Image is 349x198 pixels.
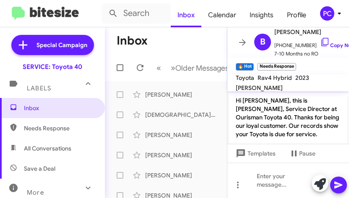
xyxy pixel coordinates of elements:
small: 🔥 Hot [236,63,254,71]
button: Previous [151,59,166,77]
a: Special Campaign [11,35,94,55]
div: [PERSON_NAME] [145,151,229,159]
a: Profile [280,3,313,27]
span: Rav4 Hybrid [258,74,292,82]
small: Needs Response [257,63,296,71]
span: Inbox [24,104,95,112]
span: Pause [299,146,315,161]
div: [PERSON_NAME] [145,171,229,180]
button: Templates [227,146,282,161]
span: Older Messages [175,63,229,73]
div: [PERSON_NAME] [145,131,229,139]
span: Labels [27,84,51,92]
input: Search [102,3,171,24]
button: Pause [282,146,322,161]
span: Special Campaign [36,41,87,49]
span: Toyota [236,74,254,82]
span: « [156,63,161,73]
div: SERVICE: Toyota 40 [23,63,82,71]
span: Needs Response [24,124,95,132]
div: PC [320,6,334,21]
p: Hi [PERSON_NAME], this is [PERSON_NAME], Service Director at Ourisman Toyota 40. Thanks for being... [229,93,347,167]
div: [PERSON_NAME] [145,90,229,99]
span: All Conversations [24,144,71,153]
nav: Page navigation example [152,59,234,77]
span: 2023 [295,74,309,82]
button: Next [166,59,234,77]
a: Inbox [171,3,201,27]
a: Insights [243,3,280,27]
span: Templates [234,146,276,161]
h1: Inbox [117,34,148,48]
a: Calendar [201,3,243,27]
button: PC [313,6,340,21]
div: [DEMOGRAPHIC_DATA][PERSON_NAME] [145,111,229,119]
span: [PERSON_NAME] [236,84,283,92]
span: » [171,63,175,73]
span: B [260,35,266,49]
